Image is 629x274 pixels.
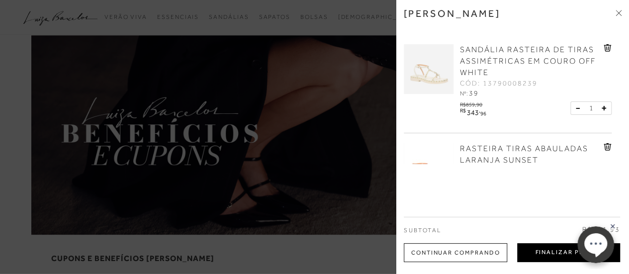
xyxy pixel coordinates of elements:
[460,79,538,89] span: CÓD: 13790008239
[404,143,453,193] img: RASTEIRA TIRAS ABAULADAS LARANJA SUNSET
[404,243,507,262] div: Continuar Comprando
[404,44,453,94] img: SANDÁLIA RASTEIRA DE TIRAS ASSIMÉTRICAS EM COURO OFF WHITE
[589,103,593,113] span: 1
[460,108,465,113] i: R$
[460,44,601,79] a: SANDÁLIA RASTEIRA DE TIRAS ASSIMÉTRICAS EM COURO OFF WHITE
[480,110,486,116] span: 96
[467,108,479,116] span: 343
[460,90,468,97] span: Nº:
[460,45,596,77] span: SANDÁLIA RASTEIRA DE TIRAS ASSIMÉTRICAS EM COURO OFF WHITE
[469,89,479,97] span: 39
[460,143,601,166] a: RASTEIRA TIRAS ABAULADAS LARANJA SUNSET
[404,227,441,234] span: Subtotal
[517,243,620,262] button: Finalizar Pedido
[460,144,588,165] span: RASTEIRA TIRAS ABAULADAS LARANJA SUNSET
[404,7,500,19] h3: [PERSON_NAME]
[479,108,486,113] i: ,
[460,99,487,107] div: R$859,90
